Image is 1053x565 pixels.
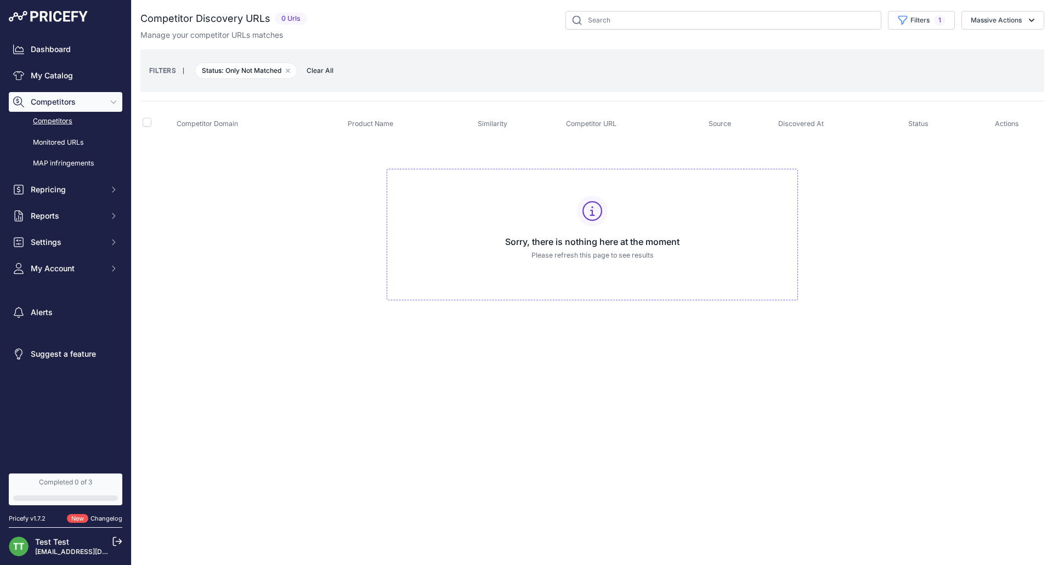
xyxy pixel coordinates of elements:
span: Similarity [478,119,507,128]
a: Suggest a feature [9,344,122,364]
a: Test Test [35,537,69,546]
div: Pricefy v1.7.2 [9,514,46,523]
img: Pricefy Logo [9,11,88,22]
button: Filters1 [888,11,955,30]
span: Competitor Domain [177,119,238,128]
span: Source [709,119,731,128]
nav: Sidebar [9,39,122,460]
span: Competitor URL [566,119,616,128]
span: Status [908,119,929,128]
button: Reports [9,206,122,226]
span: New [67,514,88,523]
span: Competitors [31,96,103,107]
span: Reports [31,210,103,221]
a: Alerts [9,303,122,322]
span: Repricing [31,184,103,195]
small: | [176,67,191,74]
button: Repricing [9,180,122,199]
button: Competitors [9,92,122,112]
p: Manage your competitor URLs matches [140,30,283,41]
a: Changelog [90,515,122,522]
a: Completed 0 of 3 [9,473,122,505]
button: Clear All [301,65,339,76]
span: My Account [31,263,103,274]
span: Actions [995,119,1019,128]
span: 1 [934,15,946,26]
a: MAP infringements [9,154,122,173]
a: Competitors [9,112,122,131]
span: Settings [31,237,103,248]
span: 0 Urls [275,13,307,25]
span: Status: Only Not Matched [195,62,297,79]
button: Massive Actions [961,11,1044,30]
small: FILTERS [149,66,176,75]
a: Monitored URLs [9,133,122,152]
a: [EMAIL_ADDRESS][DOMAIN_NAME] [35,547,150,556]
input: Search [565,11,881,30]
a: My Catalog [9,66,122,85]
h3: Sorry, there is nothing here at the moment [396,235,789,248]
button: My Account [9,259,122,278]
span: Product Name [348,119,393,128]
div: Completed 0 of 3 [13,478,118,487]
h2: Competitor Discovery URLs [140,11,270,26]
button: Settings [9,232,122,252]
p: Please refresh this page to see results [396,250,789,261]
span: Discovered At [778,119,824,128]
a: Dashboard [9,39,122,59]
